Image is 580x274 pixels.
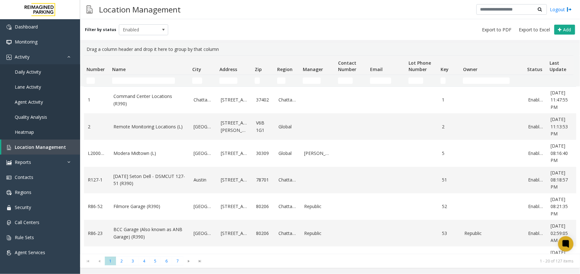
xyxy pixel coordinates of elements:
td: Number Filter [84,75,110,86]
span: Export to PDF [482,27,512,33]
span: [DATE] 08:18:57 PM [551,170,568,190]
span: City [192,66,201,72]
input: Zip Filter [255,77,260,84]
label: Filter by status [85,27,116,33]
span: Dashboard [15,24,38,30]
span: Page 7 [172,257,183,265]
img: 'icon' [6,145,12,150]
img: 'icon' [6,175,12,180]
a: [DATE] 11:13:53 PM [551,116,575,137]
a: Chattanooga [278,96,296,103]
td: Name Filter [110,75,190,86]
span: Export to Excel [519,27,550,33]
span: Zip [255,66,262,72]
span: Page 6 [161,257,172,265]
span: [DATE] 08:16:40 PM [551,143,568,163]
a: L20000500 [88,150,106,157]
a: 80206 [256,203,271,210]
a: [PERSON_NAME] [304,150,332,157]
a: 80206 [256,230,271,237]
a: Enabled [528,230,543,237]
a: [DATE] 08:16:40 PM [551,142,575,164]
td: Zip Filter [252,75,275,86]
a: Chattanooga [278,203,296,210]
span: Reports [15,159,31,165]
td: Region Filter [275,75,300,86]
td: Address Filter [217,75,252,86]
span: [DATE] 08:23:10 PM [551,249,568,270]
a: [GEOGRAPHIC_DATA] [194,230,213,237]
span: Page 1 [105,257,116,265]
input: Key Filter [441,77,446,84]
a: [DATE] Seton Dell - DSMCUT 127-51 (R390) [113,173,186,187]
img: 'icon' [6,160,12,165]
td: Status Filter [525,75,547,86]
a: [PERSON_NAME]'s Blue Sombrero (I) (R390) [113,253,186,267]
span: Go to the last page [195,257,206,266]
span: Lane Activity [15,84,41,90]
kendo-pager-info: 1 - 20 of 127 items [210,258,574,264]
a: [STREET_ADDRESS] [221,150,248,157]
span: Enabled [119,25,158,35]
td: Contact Number Filter [336,75,368,86]
a: Austin [194,176,213,183]
a: 51 [442,176,457,183]
span: Manager [303,66,323,72]
img: pageIcon [87,2,93,17]
span: Number [87,66,105,72]
img: 'icon' [6,190,12,195]
td: Last Update Filter [547,75,579,86]
span: Quality Analysis [15,114,47,120]
a: R127-1 [88,176,106,183]
a: Enabled [528,203,543,210]
input: City Filter [192,77,202,84]
span: [DATE] 11:47:55 PM [551,90,568,110]
input: Name Filter [112,77,175,84]
span: Contact Number [338,60,356,72]
a: [STREET_ADDRESS][PERSON_NAME] [221,119,248,134]
span: Address [220,66,237,72]
span: Go to the next page [185,259,193,264]
a: Modera Midtown (L) [113,150,186,157]
a: [STREET_ADDRESS] [221,176,248,183]
span: Lot Phone Number [409,60,431,72]
input: Number Filter [87,77,95,84]
a: [STREET_ADDRESS] [221,203,248,210]
a: [DATE] 02:59:05 AM [551,222,575,244]
a: Command Center Locations (R390) [113,93,186,107]
img: 'icon' [6,235,12,240]
a: Chattanooga [194,96,213,103]
span: Rule Sets [15,234,34,240]
span: Name [112,66,126,72]
a: 30309 [256,150,271,157]
a: Republic [304,230,332,237]
span: Agent Activity [15,99,43,105]
td: Owner Filter [460,75,525,86]
td: Key Filter [438,75,460,86]
span: Agent Services [15,249,45,255]
input: Manager Filter [303,77,321,84]
a: Remote Monitoring Locations (L) [113,123,186,130]
a: [GEOGRAPHIC_DATA] [194,150,213,157]
a: R86-52 [88,203,106,210]
button: Export to PDF [480,25,514,34]
h3: Location Management [96,2,184,17]
input: Address Filter [220,77,237,84]
span: Owner [463,66,477,72]
a: Enabled [528,176,543,183]
input: Owner Filter [463,77,510,84]
a: Republic [304,203,332,210]
img: 'icon' [6,40,12,45]
span: Email [370,66,383,72]
input: Email Filter [370,77,391,84]
div: Data table [80,55,580,254]
span: Page 4 [138,257,150,265]
button: Export to Excel [517,25,553,34]
th: Status [525,56,547,75]
a: Enabled [528,123,543,130]
span: Region [277,66,293,72]
input: Lot Phone Number Filter [409,77,423,84]
a: Enabled [528,96,543,103]
span: Add [563,27,571,33]
span: Activity [15,54,29,60]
